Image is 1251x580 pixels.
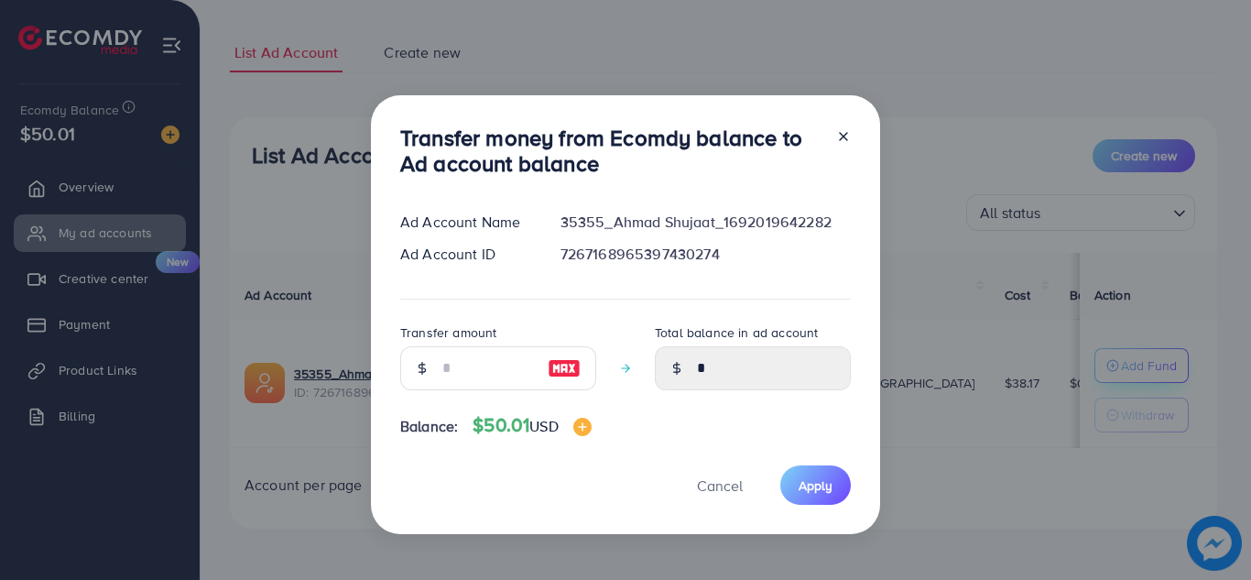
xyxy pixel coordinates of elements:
div: Ad Account ID [386,244,546,265]
div: Ad Account Name [386,212,546,233]
h3: Transfer money from Ecomdy balance to Ad account balance [400,125,821,178]
img: image [573,418,592,436]
label: Total balance in ad account [655,323,818,342]
span: Balance: [400,416,458,437]
img: image [548,357,581,379]
button: Cancel [674,465,766,505]
h4: $50.01 [473,414,591,437]
span: Cancel [697,476,743,496]
button: Apply [780,465,851,505]
div: 7267168965397430274 [546,244,865,265]
span: USD [529,416,558,436]
span: Apply [799,476,832,495]
div: 35355_Ahmad Shujaat_1692019642282 [546,212,865,233]
label: Transfer amount [400,323,496,342]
